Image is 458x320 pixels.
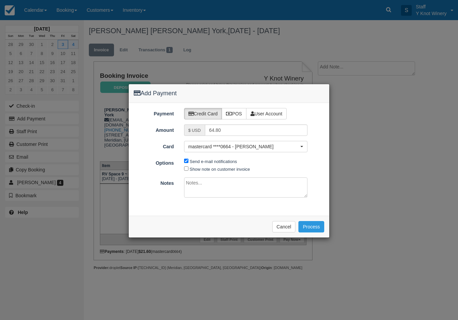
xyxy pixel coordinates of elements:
label: Options [129,157,179,167]
label: Amount [129,124,179,134]
label: Send e-mail notifications [190,159,237,164]
small: $ USD [188,128,201,133]
button: mastercard ****0664 - [PERSON_NAME] [184,141,308,152]
label: Credit Card [184,108,222,119]
span: mastercard ****0664 - [PERSON_NAME] [188,143,299,150]
button: Cancel [272,221,296,232]
input: Valid amount required. [205,124,308,136]
label: Show note on customer invoice [190,167,250,172]
label: Notes [129,177,179,187]
label: Payment [129,108,179,117]
label: User Account [246,108,287,119]
button: Process [298,221,324,232]
label: Card [129,141,179,150]
h4: Add Payment [134,89,324,98]
label: POS [222,108,246,119]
